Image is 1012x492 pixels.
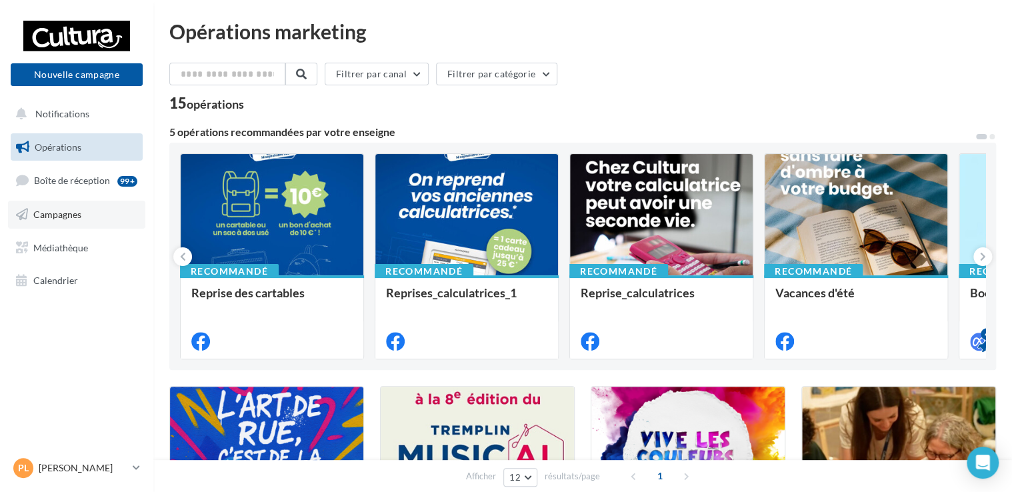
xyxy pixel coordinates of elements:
button: Filtrer par catégorie [436,63,557,85]
div: Reprise des cartables [191,286,353,313]
div: Recommandé [764,264,863,279]
button: Filtrer par canal [325,63,429,85]
a: Calendrier [8,267,145,295]
span: Boîte de réception [34,175,110,186]
span: Afficher [466,470,496,483]
a: PL [PERSON_NAME] [11,455,143,481]
div: Recommandé [569,264,668,279]
a: Médiathèque [8,234,145,262]
a: Campagnes [8,201,145,229]
div: Open Intercom Messenger [967,447,999,479]
div: 5 opérations recommandées par votre enseigne [169,127,975,137]
button: Notifications [8,100,140,128]
a: Opérations [8,133,145,161]
div: Reprises_calculatrices_1 [386,286,547,313]
span: Médiathèque [33,241,88,253]
span: Notifications [35,108,89,119]
p: [PERSON_NAME] [39,461,127,475]
div: Vacances d'été [775,286,937,313]
button: 12 [503,468,537,487]
div: Reprise_calculatrices [581,286,742,313]
div: Recommandé [180,264,279,279]
span: PL [18,461,29,475]
div: 99+ [117,176,137,187]
div: 15 [169,96,244,111]
div: opérations [187,98,244,110]
span: résultats/page [545,470,600,483]
div: Opérations marketing [169,21,996,41]
span: 1 [649,465,671,487]
div: 4 [981,328,993,340]
span: Opérations [35,141,81,153]
span: Calendrier [33,275,78,286]
button: Nouvelle campagne [11,63,143,86]
a: Boîte de réception99+ [8,166,145,195]
span: 12 [509,472,521,483]
div: Recommandé [375,264,473,279]
span: Campagnes [33,209,81,220]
